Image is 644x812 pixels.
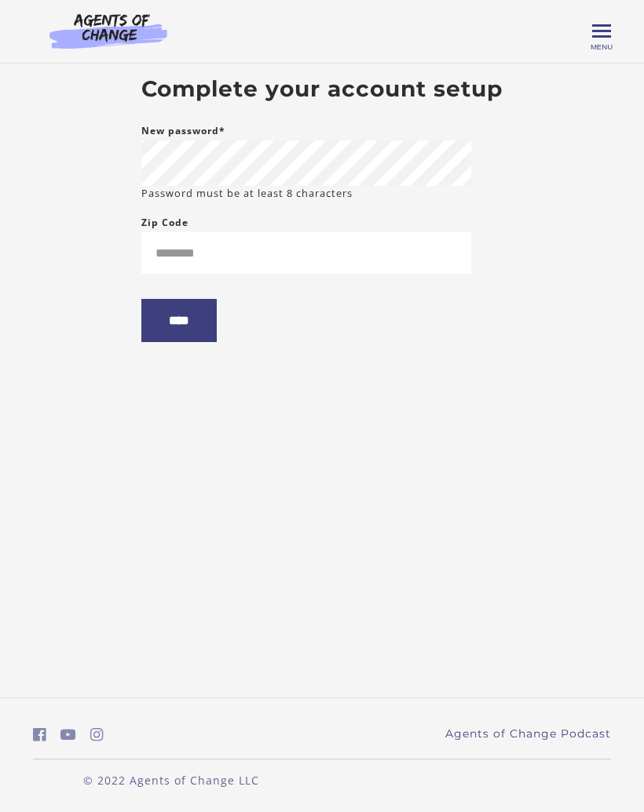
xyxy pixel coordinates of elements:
i: https://www.instagram.com/agentsofchangeprep/ (Open in a new window) [90,727,104,742]
a: https://www.youtube.com/c/AgentsofChangeTestPrepbyMeaganMitchell (Open in a new window) [60,723,76,746]
a: Agents of Change Podcast [445,726,611,742]
label: New password* [141,122,225,140]
label: Zip Code [141,213,188,232]
i: https://www.youtube.com/c/AgentsofChangeTestPrepbyMeaganMitchell (Open in a new window) [60,727,76,742]
small: Password must be at least 8 characters [141,186,353,201]
p: © 2022 Agents of Change LLC [33,772,309,788]
a: https://www.instagram.com/agentsofchangeprep/ (Open in a new window) [90,723,104,746]
img: Agents of Change Logo [33,13,184,49]
span: Toggle menu [592,30,611,32]
a: https://www.facebook.com/groups/aswbtestprep (Open in a new window) [33,723,46,746]
span: Menu [591,42,613,51]
button: Toggle menu Menu [592,22,611,41]
i: https://www.facebook.com/groups/aswbtestprep (Open in a new window) [33,727,46,742]
h2: Complete your account setup [141,76,503,103]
